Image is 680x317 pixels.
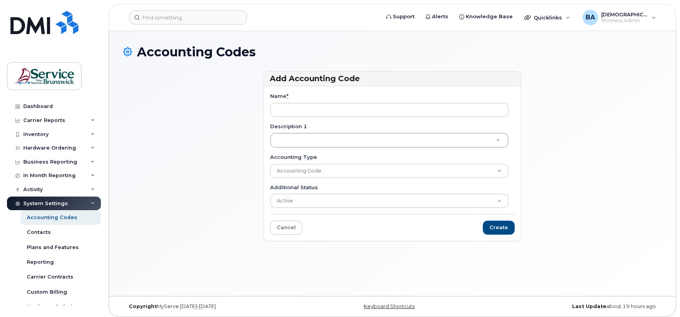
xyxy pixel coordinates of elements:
[483,221,515,235] input: Create
[572,303,606,309] strong: Last Update
[364,303,415,309] a: Keyboard Shortcuts
[270,73,515,84] h3: Add Accounting Code
[123,303,303,310] div: MyServe [DATE]–[DATE]
[123,45,662,59] h1: Accounting Codes
[286,93,288,99] abbr: required
[270,153,317,161] label: Accounting Type
[270,92,288,100] label: Name
[270,184,318,191] label: Additional Status
[270,221,302,235] a: Cancel
[270,123,307,130] label: Description 1
[129,303,157,309] strong: Copyright
[482,303,662,310] div: about 19 hours ago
